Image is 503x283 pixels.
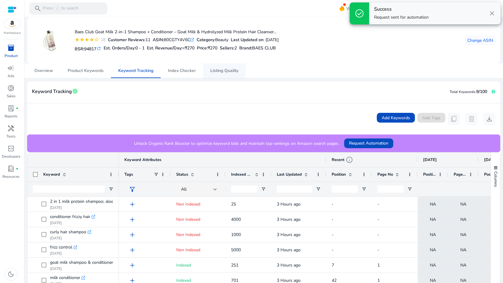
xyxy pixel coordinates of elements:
span: - [332,201,334,207]
span: Position [423,172,436,177]
span: NA [460,244,466,256]
h5: Est. Orders/Day: [104,46,144,51]
span: goat milk shampoo & conditioner [50,258,113,267]
span: Add Keywords [382,115,410,121]
span: NA [430,244,436,256]
span: - [377,201,379,207]
mat-icon: star [75,37,80,42]
span: book_4 [7,165,15,172]
span: Last Updated [277,172,302,177]
span: 0 - 1 [135,45,144,51]
p: [DATE] [50,220,95,225]
span: inventory_2 [7,44,15,52]
span: 9/100 [476,89,487,95]
p: Resources [2,174,20,179]
h4: Success [374,6,429,12]
p: Product [5,53,18,59]
span: - [377,247,379,253]
span: Product Keywords [68,69,104,73]
span: Request Automation [349,140,388,146]
p: Developers [2,154,20,159]
span: Non Indexed [176,217,200,222]
p: Tools [6,134,16,139]
p: Ads [8,73,14,79]
p: Sales [7,93,16,99]
span: 2 in 1 milk protein shampoo; aloe [PERSON_NAME] hair cleanser [50,197,173,206]
h5: Price: [197,46,217,51]
button: Open Filter Menu [261,187,266,192]
span: - [332,247,334,253]
span: Position [484,172,497,177]
button: Add Keywords [377,113,415,123]
h5: Sellers: [220,46,237,51]
span: <₹270 [182,45,194,51]
span: ₹270 [208,45,217,51]
span: 7 [332,262,334,268]
span: dark_mode [7,270,15,278]
h5: Est. Revenue/Day: [147,46,194,51]
span: Non Indexed [176,201,200,207]
span: - [377,217,379,222]
div: 18 [99,37,105,43]
span: Position [332,172,346,177]
span: - [377,232,379,238]
span: 1 [377,262,380,268]
span: 3 Hours ago [277,247,301,253]
h5: BSR: [75,45,101,52]
span: 3 Hours ago [277,201,301,207]
p: [DATE] [50,205,113,210]
span: code_blocks [7,145,15,152]
span: 2 [234,45,237,51]
span: add [129,216,136,223]
mat-icon: refresh [96,46,101,52]
input: Page No Filter Input [377,185,404,193]
span: - [332,232,334,238]
span: - [332,217,334,222]
span: add [129,246,136,254]
p: [DATE] [50,266,113,271]
span: milk conditioner [50,274,80,282]
span: NA [460,228,466,241]
span: download [486,115,493,123]
span: Columns [493,171,498,187]
span: search [34,5,41,12]
span: 3 Hours ago [277,232,301,238]
span: Non Indexed [176,247,200,253]
span: Keyword Attributes [124,157,161,163]
button: download [483,113,495,125]
button: Open Filter Menu [316,187,321,192]
button: Open Filter Menu [109,187,113,192]
span: Brand [239,45,251,51]
span: Overview [34,69,53,73]
b: Customer Reviews: [108,37,145,43]
span: NA [430,198,436,210]
span: Listing Quality [210,69,238,73]
span: NA [460,213,466,226]
span: Index Checker [168,69,196,73]
span: 5000 [231,247,241,253]
img: 31k3T1yDMPL._SS40_.jpg [39,29,62,52]
mat-icon: star [80,37,84,42]
b: Category: [197,37,215,43]
span: lab_profile [7,105,15,112]
input: Last Updated Filter Input [277,185,312,193]
span: 251 [231,262,238,268]
span: Indexed [176,262,191,268]
p: Request sent for automation [374,14,429,20]
span: NA [460,198,466,210]
span: What's New [346,3,370,14]
div: Recent [332,156,353,163]
span: Status [176,172,188,177]
p: [DATE] [50,236,91,241]
span: campaign [7,64,15,72]
b: ASIN: [153,37,164,43]
span: Total Keywords: [450,89,476,94]
span: 4000 [231,217,241,222]
span: Keyword Tracking [118,69,153,73]
span: NA [430,213,436,226]
span: NA [430,228,436,241]
span: 94817 [84,46,96,52]
span: 3 Hours ago [277,262,301,268]
span: 1000 [231,232,241,238]
div: Beauty [197,37,228,43]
